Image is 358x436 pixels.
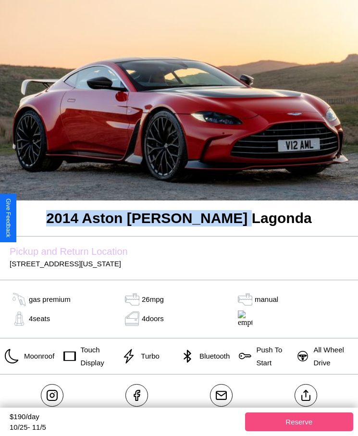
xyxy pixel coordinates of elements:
p: gas premium [29,293,71,306]
p: All Wheel Drive [309,343,353,369]
img: tank [123,292,142,307]
p: Push To Start [251,343,295,369]
img: gas [235,292,255,307]
p: 4 doors [142,312,164,325]
p: manual [255,293,278,306]
p: Turbo [136,349,160,362]
button: Reserve [245,412,354,431]
div: 10 / 25 - 11 / 5 [10,423,240,431]
p: 4 seats [29,312,50,325]
div: $ 190 /day [10,412,240,423]
img: gas [10,311,29,326]
img: gas [10,292,29,307]
p: Touch Display [76,343,120,369]
div: Give Feedback [5,199,12,237]
label: Pickup and Return Location [10,246,348,257]
p: 26 mpg [142,293,164,306]
p: Bluetooth [195,349,230,362]
p: Moonroof [19,349,54,362]
p: [STREET_ADDRESS][US_STATE] [10,257,348,270]
img: door [123,311,142,326]
img: empty [235,311,255,327]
